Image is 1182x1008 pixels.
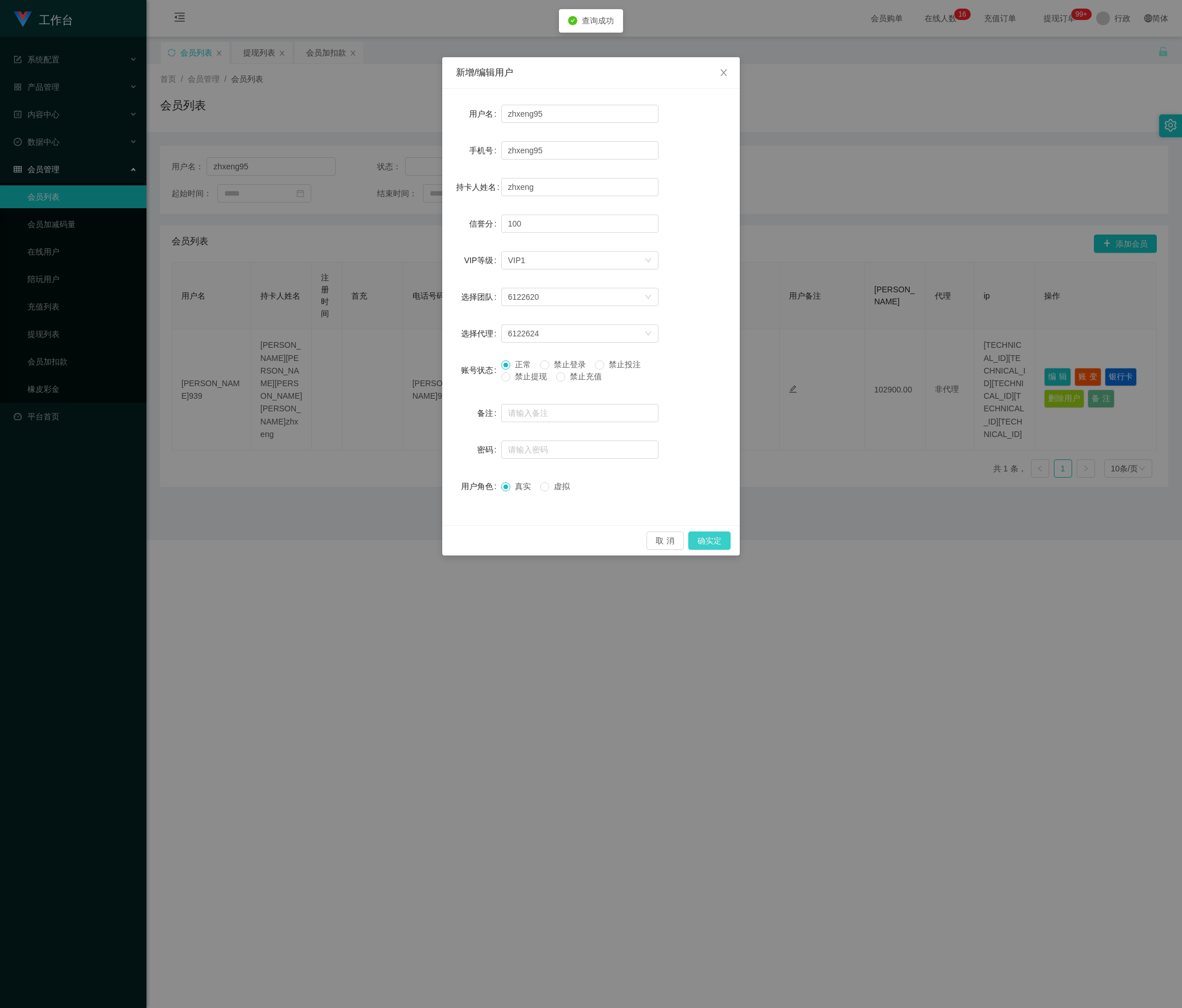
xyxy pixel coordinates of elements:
font: 持卡人姓名 [456,182,496,192]
button: 关闭 [708,57,740,89]
font: 新增/编辑用户 [456,68,513,77]
i: 图标： 下 [645,293,652,301]
font: 手机号 [469,146,493,155]
label: 持卡人姓名： [456,182,504,192]
input: 请输入信誉分 [501,215,659,233]
div: VIP1 [508,252,525,269]
input: 请输入用户名 [501,105,659,123]
input: 请输入手机号 [501,141,659,160]
label: 选择代理： [461,329,501,338]
label: 选择团队： [461,292,501,301]
button: 确实定 [688,531,731,550]
font: 账号状态 [461,366,493,375]
font: 选择团队 [461,292,493,301]
div: 6122652 [508,288,540,305]
label: 用户名： [469,109,501,118]
font: 虚拟 [554,482,570,491]
label: 账号状态： [461,366,501,375]
input: 请输入备注 [501,404,659,422]
font: 禁止充值 [570,372,602,381]
font: 6122620 [508,292,540,301]
button: 取消 [646,531,684,550]
font: 禁止登录 [554,360,586,369]
label: 用户角色： [461,482,501,491]
font: 6122624 [508,329,540,338]
label: 备注： [477,408,501,418]
font: 密码 [477,445,493,454]
label: 手机号： [469,146,501,155]
font: 信誉分 [469,219,493,228]
font: VIP1 [508,256,525,265]
font: 备注 [477,408,493,418]
input: 请输入密码 [501,440,659,459]
font: 用户名 [469,109,493,118]
font: 用户角色 [461,482,493,491]
i: 图标：勾选圆圈 [568,16,577,25]
font: 禁止投注 [609,360,641,369]
i: 图标： 下 [645,257,652,265]
font: 正常 [515,360,531,369]
font: 真实 [515,482,531,491]
label: 密码： [477,445,501,454]
label: VIP等级： [464,256,501,265]
i: 图标： 关闭 [719,68,728,77]
i: 图标： 下 [645,330,652,338]
font: 查询成功 [582,16,614,25]
font: 禁止提现 [515,372,547,381]
label: 信誉分： [469,219,501,228]
font: 选择代理 [461,329,493,338]
font: VIP等级 [464,256,493,265]
input: 请输入持卡人姓名 [501,178,659,196]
